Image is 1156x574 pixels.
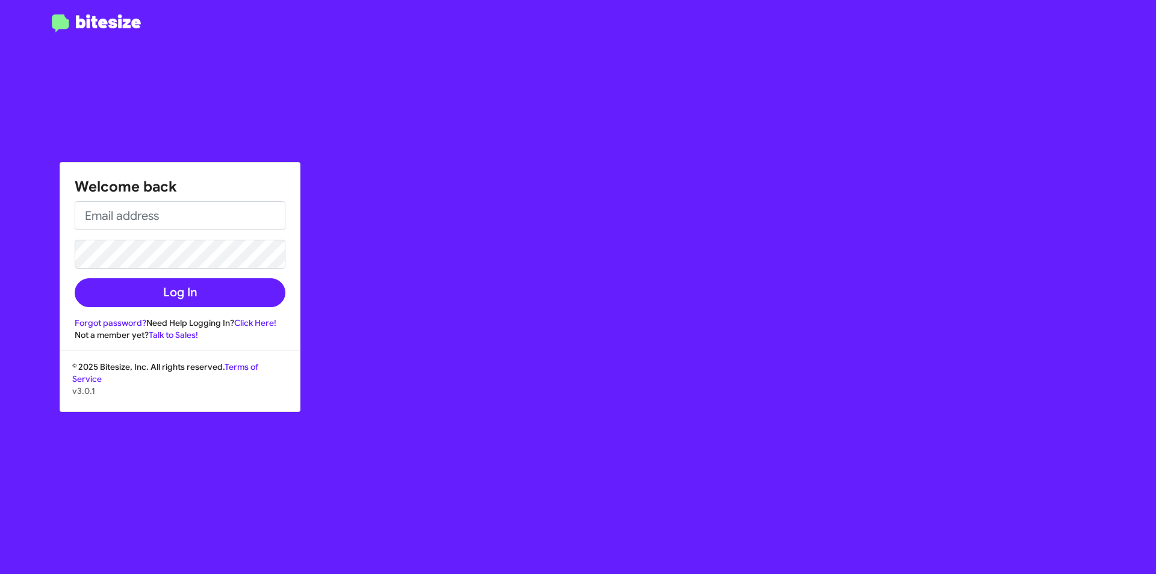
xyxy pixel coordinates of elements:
div: Not a member yet? [75,329,285,341]
div: Need Help Logging In? [75,317,285,329]
input: Email address [75,201,285,230]
a: Click Here! [234,317,276,328]
a: Talk to Sales! [149,329,198,340]
button: Log In [75,278,285,307]
p: v3.0.1 [72,385,288,397]
div: © 2025 Bitesize, Inc. All rights reserved. [60,361,300,411]
a: Forgot password? [75,317,146,328]
h1: Welcome back [75,177,285,196]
